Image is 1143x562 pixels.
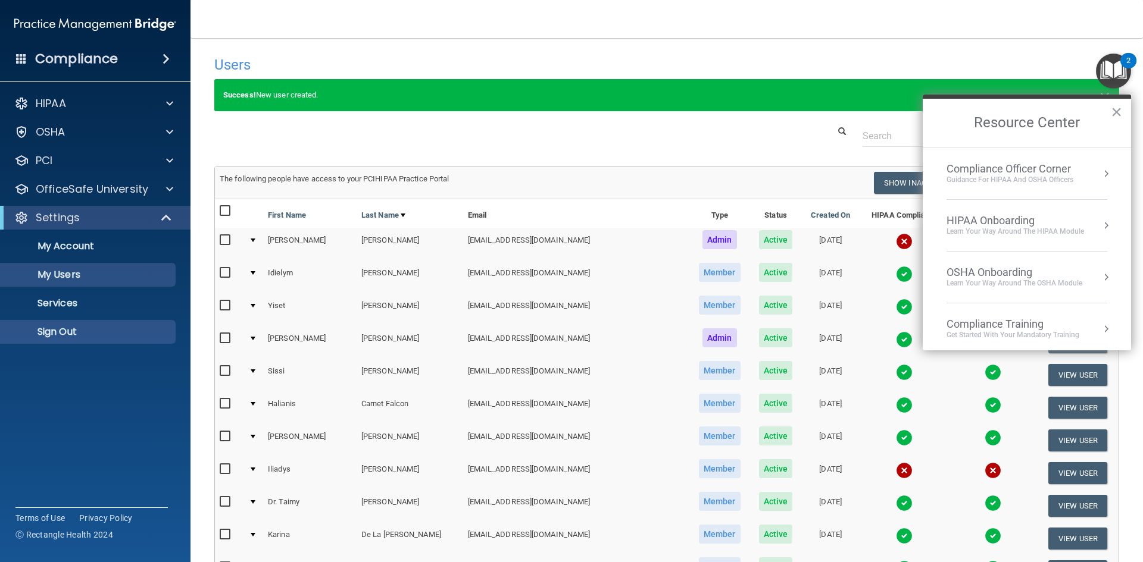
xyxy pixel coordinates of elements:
[985,364,1001,381] img: tick.e7d51cea.svg
[759,328,793,347] span: Active
[947,318,1079,331] div: Compliance Training
[702,230,737,249] span: Admin
[357,424,463,457] td: [PERSON_NAME]
[36,153,52,168] p: PCI
[36,125,65,139] p: OSHA
[214,79,1119,111] div: New user created.
[357,522,463,555] td: De La [PERSON_NAME]
[1048,429,1107,451] button: View User
[14,211,173,225] a: Settings
[263,260,357,293] td: Idielym
[220,174,449,183] span: The following people have access to your PCIHIPAA Practice Portal
[811,208,850,222] a: Created On
[463,228,689,260] td: [EMAIL_ADDRESS][DOMAIN_NAME]
[985,397,1001,413] img: tick.e7d51cea.svg
[1048,364,1107,386] button: View User
[1048,397,1107,419] button: View User
[35,51,118,67] h4: Compliance
[923,99,1131,147] h2: Resource Center
[947,162,1073,175] div: Compliance Officer Corner
[14,12,176,36] img: PMB logo
[699,426,741,445] span: Member
[263,391,357,424] td: Halianis
[896,364,913,381] img: tick.e7d51cea.svg
[463,199,689,228] th: Email
[801,457,860,489] td: [DATE]
[750,199,802,228] th: Status
[268,208,306,222] a: First Name
[896,397,913,413] img: tick.e7d51cea.svg
[463,260,689,293] td: [EMAIL_ADDRESS][DOMAIN_NAME]
[985,462,1001,479] img: cross.ca9f0e7f.svg
[699,492,741,511] span: Member
[36,182,148,196] p: OfficeSafe University
[801,293,860,326] td: [DATE]
[1048,462,1107,484] button: View User
[689,199,750,228] th: Type
[357,457,463,489] td: [PERSON_NAME]
[8,326,170,338] p: Sign Out
[801,489,860,522] td: [DATE]
[214,57,735,73] h4: Users
[759,361,793,380] span: Active
[860,199,950,228] th: HIPAA Compliance
[801,522,860,555] td: [DATE]
[896,462,913,479] img: cross.ca9f0e7f.svg
[223,90,256,99] strong: Success!
[357,260,463,293] td: [PERSON_NAME]
[759,426,793,445] span: Active
[947,227,1084,237] div: Learn Your Way around the HIPAA module
[923,95,1131,350] div: Resource Center
[463,424,689,457] td: [EMAIL_ADDRESS][DOMAIN_NAME]
[263,228,357,260] td: [PERSON_NAME]
[801,326,860,359] td: [DATE]
[699,296,741,315] span: Member
[8,297,170,309] p: Services
[263,424,357,457] td: [PERSON_NAME]
[15,512,65,524] a: Terms of Use
[699,394,741,413] span: Member
[759,492,793,511] span: Active
[985,429,1001,446] img: tick.e7d51cea.svg
[947,175,1073,185] div: Guidance for HIPAA and OSHA Officers
[896,233,913,250] img: cross.ca9f0e7f.svg
[463,522,689,555] td: [EMAIL_ADDRESS][DOMAIN_NAME]
[801,391,860,424] td: [DATE]
[357,228,463,260] td: [PERSON_NAME]
[361,208,405,222] a: Last Name
[947,214,1084,227] div: HIPAA Onboarding
[357,326,463,359] td: [PERSON_NAME]
[463,359,689,391] td: [EMAIL_ADDRESS][DOMAIN_NAME]
[36,96,66,111] p: HIPAA
[699,361,741,380] span: Member
[699,263,741,282] span: Member
[759,296,793,315] span: Active
[1048,495,1107,517] button: View User
[896,528,913,544] img: tick.e7d51cea.svg
[263,293,357,326] td: Yiset
[896,429,913,446] img: tick.e7d51cea.svg
[985,528,1001,544] img: tick.e7d51cea.svg
[699,525,741,544] span: Member
[896,299,913,315] img: tick.e7d51cea.svg
[14,125,173,139] a: OSHA
[463,293,689,326] td: [EMAIL_ADDRESS][DOMAIN_NAME]
[1126,61,1130,76] div: 2
[874,172,978,194] button: Show Inactive Users
[263,359,357,391] td: Sissi
[357,359,463,391] td: [PERSON_NAME]
[36,211,80,225] p: Settings
[357,391,463,424] td: Carnet Falcon
[759,459,793,478] span: Active
[463,489,689,522] td: [EMAIL_ADDRESS][DOMAIN_NAME]
[263,326,357,359] td: [PERSON_NAME]
[8,240,170,252] p: My Account
[759,525,793,544] span: Active
[357,489,463,522] td: [PERSON_NAME]
[1096,54,1131,89] button: Open Resource Center, 2 new notifications
[947,278,1082,288] div: Learn your way around the OSHA module
[14,153,173,168] a: PCI
[759,230,793,249] span: Active
[863,125,1110,147] input: Search
[1048,528,1107,550] button: View User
